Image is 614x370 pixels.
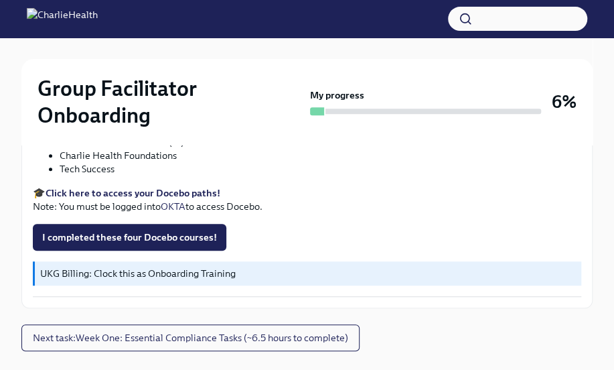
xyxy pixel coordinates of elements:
a: OKTA [161,200,185,212]
span: I completed these four Docebo courses! [42,231,217,244]
li: Charlie Health Foundations [60,149,581,162]
li: Tech Success [60,162,581,176]
img: CharlieHealth [27,8,98,29]
button: Next task:Week One: Essential Compliance Tasks (~6.5 hours to complete) [21,324,360,351]
p: 🎓 Note: You must be logged into to access Docebo. [33,186,581,213]
h2: Group Facilitator Onboarding [37,75,305,129]
p: UKG Billing: Clock this as Onboarding Training [40,267,576,280]
a: Click here to access your Docebo paths! [46,187,220,199]
button: I completed these four Docebo courses! [33,224,226,251]
strong: My progress [310,88,364,102]
h3: 6% [552,90,577,114]
span: Next task : Week One: Essential Compliance Tasks (~6.5 hours to complete) [33,331,348,345]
